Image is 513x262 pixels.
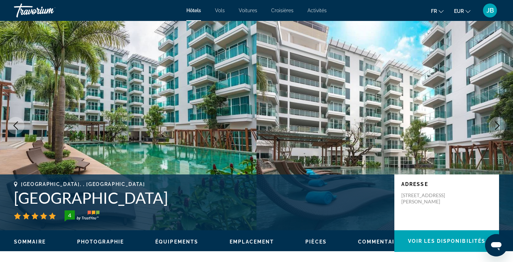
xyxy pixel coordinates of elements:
button: Emplacement [230,239,274,245]
span: JB [486,7,494,14]
button: Sommaire [14,239,46,245]
a: Hôtels [186,8,201,13]
p: Adresse [401,181,492,187]
button: Voir les disponibilités [394,230,499,252]
button: Next image [489,117,506,134]
span: fr [431,8,437,14]
h1: [GEOGRAPHIC_DATA] [14,189,387,207]
a: Activités [307,8,327,13]
button: Photographie [77,239,124,245]
span: [GEOGRAPHIC_DATA], , [GEOGRAPHIC_DATA] [21,181,145,187]
p: [STREET_ADDRESS][PERSON_NAME] [401,192,457,205]
iframe: Bouton de lancement de la fenêtre de messagerie [485,234,507,256]
button: Change language [431,6,444,16]
a: Vols [215,8,225,13]
a: Croisières [271,8,293,13]
img: trustyou-badge-hor.svg [65,210,99,222]
a: Travorium [14,1,84,20]
button: Previous image [7,117,24,134]
span: Voir les disponibilités [408,238,485,244]
button: Équipements [155,239,198,245]
a: Voitures [239,8,257,13]
span: EUR [454,8,464,14]
div: 4 [62,211,76,219]
button: User Menu [481,3,499,18]
button: Change currency [454,6,470,16]
button: Commentaires [358,239,406,245]
button: Pièces [305,239,327,245]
